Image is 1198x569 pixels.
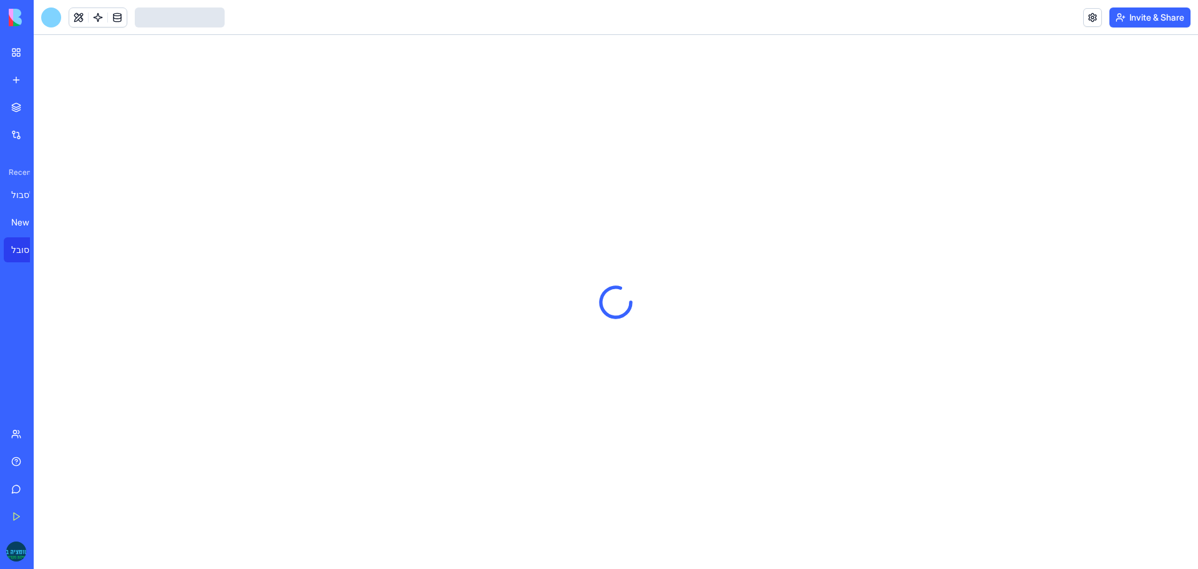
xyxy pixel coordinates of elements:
[11,216,46,229] div: New App
[6,542,26,562] img: %D7%90%D7%95%D7%98%D7%95%D7%9E%D7%A6%D7%99%D7%94_%D7%91%D7%99%D7%93_%D7%90%D7%97%D7%AA_-_%D7%9C%D...
[11,244,46,256] div: הילדה סובל
[1109,7,1191,27] button: Invite & Share
[4,167,30,177] span: Recent
[4,237,54,262] a: הילדה סובל
[4,210,54,235] a: New App
[4,182,54,207] a: נכסים בלי לסבול
[9,9,86,26] img: logo
[11,189,46,201] div: נכסים בלי לסבול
